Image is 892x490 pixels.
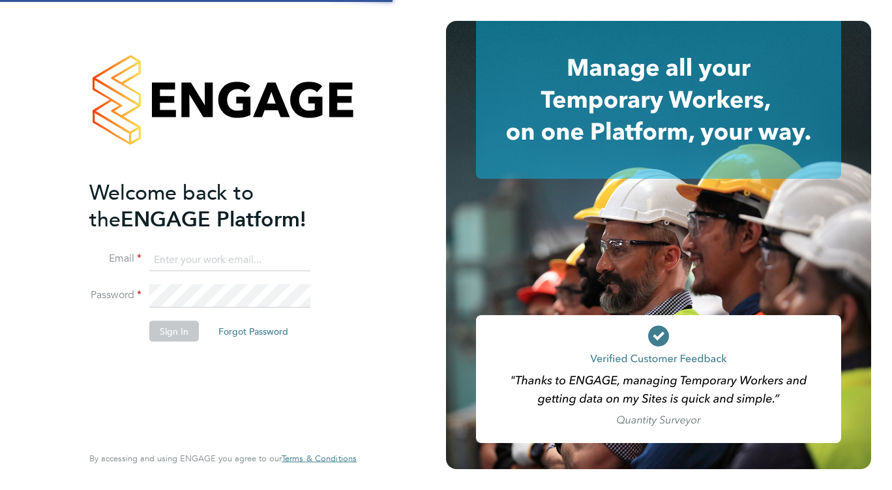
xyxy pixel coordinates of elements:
[149,321,199,342] button: Sign In
[282,453,357,464] a: Terms & Conditions
[89,179,344,232] h2: ENGAGE Platform!
[149,248,310,271] input: Enter your work email...
[89,179,254,232] span: Welcome back to the
[89,453,357,464] span: By accessing and using ENGAGE you agree to our
[208,321,299,342] button: Forgot Password
[89,288,141,302] label: Password
[89,252,141,266] label: Email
